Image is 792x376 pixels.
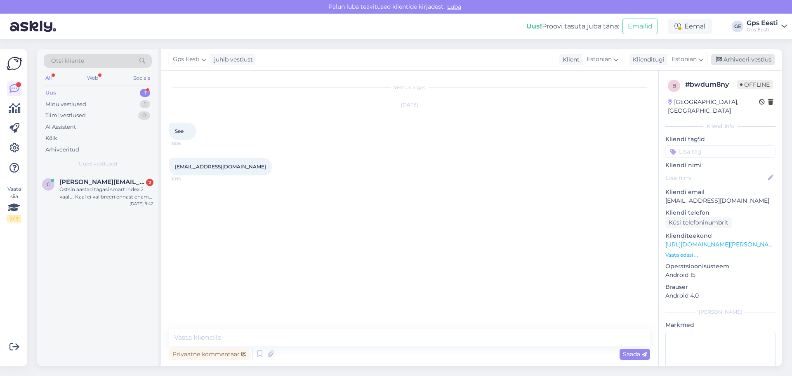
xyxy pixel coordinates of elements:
span: 18:16 [172,140,203,147]
div: 2 [146,179,153,186]
span: Estonian [587,55,612,64]
a: [URL][DOMAIN_NAME][PERSON_NAME] [665,241,779,248]
span: Estonian [672,55,697,64]
div: [PERSON_NAME] [665,308,775,316]
span: Otsi kliente [51,57,84,65]
span: Uued vestlused [79,160,117,168]
div: juhib vestlust [211,55,253,64]
span: Gps Eesti [173,55,200,64]
div: 2 / 3 [7,215,21,222]
div: [DATE] 9:42 [130,201,153,207]
p: Klienditeekond [665,232,775,240]
input: Lisa tag [665,145,775,158]
div: 1 [140,100,150,109]
p: Android 15 [665,271,775,279]
div: Kõik [45,134,57,142]
div: Proovi tasuta juba täna: [526,21,619,31]
div: 0 [138,111,150,120]
div: GE [732,21,743,32]
div: # bwdum8ny [685,80,737,90]
div: Klient [559,55,580,64]
input: Lisa nimi [666,173,766,182]
p: Kliendi telefon [665,208,775,217]
div: Ostsin aastad tagasi smart index 2 kaalu. Kaal ei kalibreeri ennast enam nulli. [PERSON_NAME] pro... [59,186,153,201]
div: Vestlus algas [169,84,650,91]
button: Emailid [622,19,658,34]
span: c [47,181,50,187]
span: See [175,128,184,134]
p: [EMAIL_ADDRESS][DOMAIN_NAME] [665,196,775,205]
span: 18:16 [172,176,203,182]
div: AI Assistent [45,123,76,131]
div: [GEOGRAPHIC_DATA], [GEOGRAPHIC_DATA] [668,98,759,115]
div: Küsi telefoninumbrit [665,217,732,228]
div: 1 [140,89,150,97]
div: Gps Eesti [747,26,778,33]
span: b [672,83,676,89]
p: Kliendi email [665,188,775,196]
span: Offline [737,80,773,89]
div: [DATE] [169,101,650,109]
p: Vaata edasi ... [665,251,775,259]
div: Uus [45,89,56,97]
span: chris.keres@gmail.com [59,178,145,186]
p: Android 4.0 [665,291,775,300]
div: Privaatne kommentaar [169,349,250,360]
b: Uus! [526,22,542,30]
span: Saada [623,350,647,358]
div: All [44,73,53,83]
div: Kliendi info [665,123,775,130]
div: Socials [132,73,152,83]
p: Kliendi tag'id [665,135,775,144]
div: Klienditugi [629,55,665,64]
span: Luba [445,3,464,10]
p: Märkmed [665,321,775,329]
div: Arhiveeri vestlus [711,54,775,65]
p: Kliendi nimi [665,161,775,170]
div: Eemal [668,19,712,34]
img: Askly Logo [7,56,22,71]
p: Brauser [665,283,775,291]
div: Tiimi vestlused [45,111,86,120]
p: Operatsioonisüsteem [665,262,775,271]
div: Arhiveeritud [45,146,79,154]
div: Gps Eesti [747,20,778,26]
a: Gps EestiGps Eesti [747,20,787,33]
div: Minu vestlused [45,100,86,109]
div: Vaata siia [7,185,21,222]
div: Web [85,73,100,83]
a: [EMAIL_ADDRESS][DOMAIN_NAME] [175,163,266,170]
